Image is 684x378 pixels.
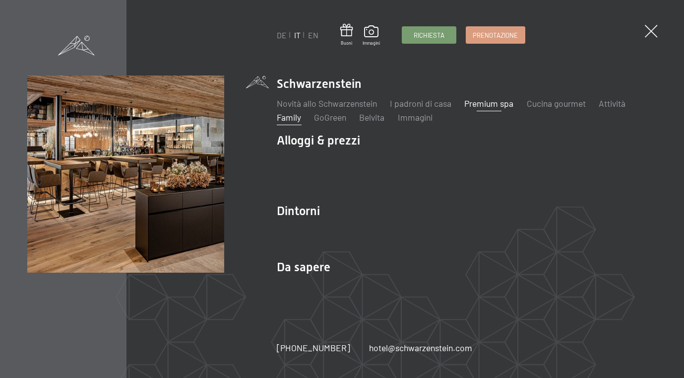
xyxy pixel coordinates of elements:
a: IT [294,30,301,40]
a: Premium spa [464,98,513,109]
span: Richiesta [414,31,444,40]
a: Novità allo Schwarzenstein [277,98,377,109]
a: Richiesta [402,27,456,43]
a: Cucina gourmet [527,98,586,109]
a: [PHONE_NUMBER] [277,342,350,354]
a: Prenotazione [466,27,524,43]
a: Immagini [398,112,433,123]
a: Attività [599,98,625,109]
a: EN [308,30,318,40]
span: Prenotazione [473,31,518,40]
a: hotel@schwarzenstein.com [369,342,472,354]
a: Belvita [359,112,384,123]
span: [PHONE_NUMBER] [277,342,350,353]
a: Immagini [363,25,380,46]
span: Buoni [340,40,353,46]
a: Family [277,112,301,123]
span: Immagini [363,40,380,46]
a: GoGreen [314,112,346,123]
a: Buoni [340,24,353,46]
a: DE [277,30,287,40]
a: I padroni di casa [390,98,451,109]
